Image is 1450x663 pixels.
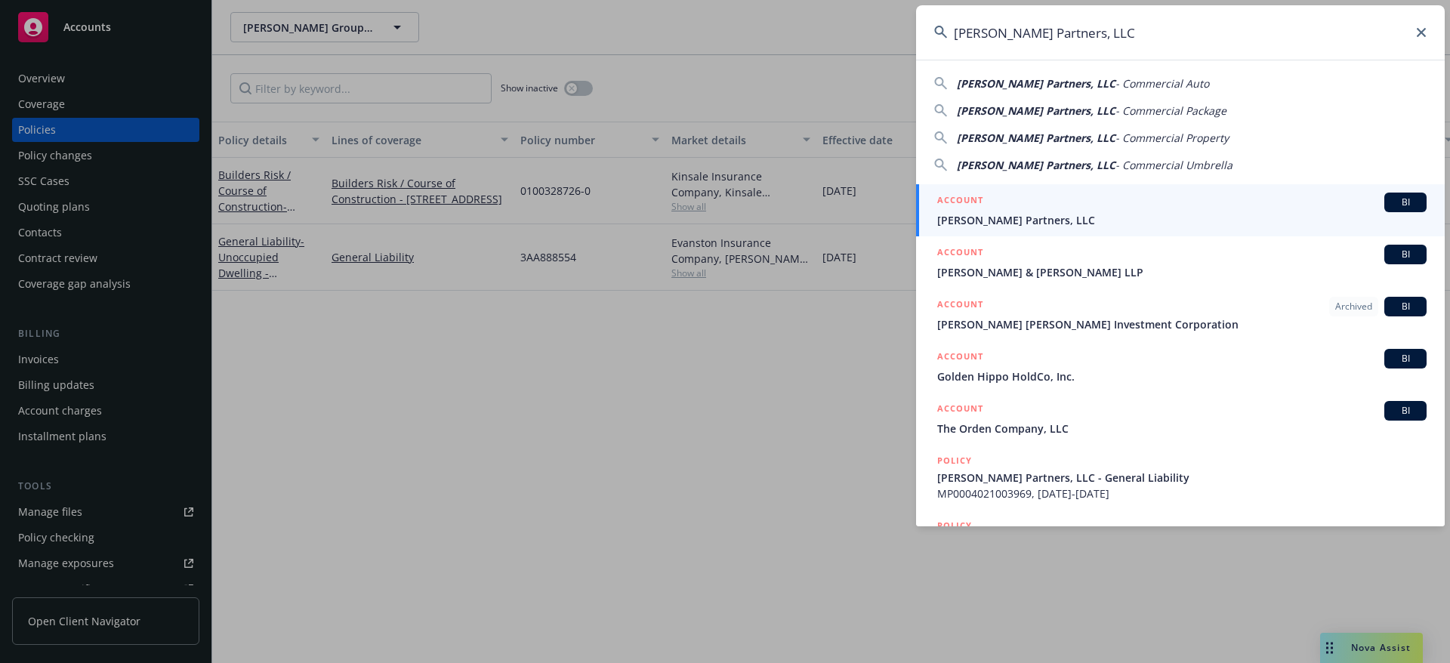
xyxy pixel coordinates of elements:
[937,369,1427,384] span: Golden Hippo HoldCo, Inc.
[937,264,1427,280] span: [PERSON_NAME] & [PERSON_NAME] LLP
[957,131,1115,145] span: [PERSON_NAME] Partners, LLC
[957,76,1115,91] span: [PERSON_NAME] Partners, LLC
[1115,158,1232,172] span: - Commercial Umbrella
[937,470,1427,486] span: [PERSON_NAME] Partners, LLC - General Liability
[937,193,983,211] h5: ACCOUNT
[937,421,1427,436] span: The Orden Company, LLC
[957,158,1115,172] span: [PERSON_NAME] Partners, LLC
[1115,103,1226,118] span: - Commercial Package
[916,5,1445,60] input: Search...
[1115,131,1229,145] span: - Commercial Property
[1115,76,1209,91] span: - Commercial Auto
[916,341,1445,393] a: ACCOUNTBIGolden Hippo HoldCo, Inc.
[1335,300,1372,313] span: Archived
[916,184,1445,236] a: ACCOUNTBI[PERSON_NAME] Partners, LLC
[916,445,1445,510] a: POLICY[PERSON_NAME] Partners, LLC - General LiabilityMP0004021003969, [DATE]-[DATE]
[1390,196,1421,209] span: BI
[937,212,1427,228] span: [PERSON_NAME] Partners, LLC
[1390,300,1421,313] span: BI
[916,288,1445,341] a: ACCOUNTArchivedBI[PERSON_NAME] [PERSON_NAME] Investment Corporation
[937,453,972,468] h5: POLICY
[916,510,1445,575] a: POLICY
[957,103,1115,118] span: [PERSON_NAME] Partners, LLC
[937,245,983,263] h5: ACCOUNT
[1390,404,1421,418] span: BI
[937,401,983,419] h5: ACCOUNT
[916,393,1445,445] a: ACCOUNTBIThe Orden Company, LLC
[937,316,1427,332] span: [PERSON_NAME] [PERSON_NAME] Investment Corporation
[937,486,1427,501] span: MP0004021003969, [DATE]-[DATE]
[937,349,983,367] h5: ACCOUNT
[1390,248,1421,261] span: BI
[916,236,1445,288] a: ACCOUNTBI[PERSON_NAME] & [PERSON_NAME] LLP
[1390,352,1421,365] span: BI
[937,297,983,315] h5: ACCOUNT
[937,518,972,533] h5: POLICY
